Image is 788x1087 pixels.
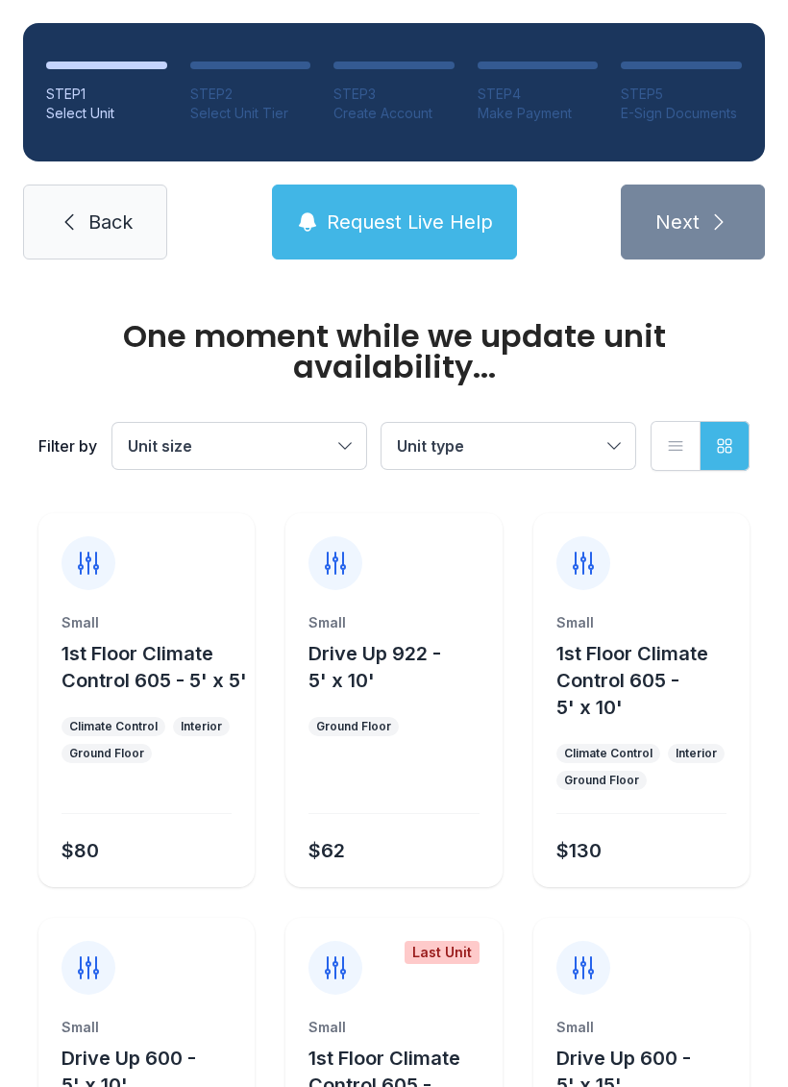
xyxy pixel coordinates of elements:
span: Request Live Help [327,209,493,235]
span: Unit size [128,436,192,456]
div: $62 [308,837,345,864]
div: Create Account [333,104,455,123]
div: Make Payment [478,104,599,123]
div: Interior [181,719,222,734]
div: $130 [556,837,602,864]
div: Select Unit [46,104,167,123]
div: Filter by [38,434,97,457]
div: E-Sign Documents [621,104,742,123]
div: Small [62,1018,232,1037]
div: STEP 3 [333,85,455,104]
button: Unit size [112,423,366,469]
span: 1st Floor Climate Control 605 - 5' x 5' [62,642,247,692]
div: Small [308,1018,479,1037]
div: Ground Floor [69,746,144,761]
span: Back [88,209,133,235]
button: 1st Floor Climate Control 605 - 5' x 5' [62,640,247,694]
div: Climate Control [564,746,653,761]
div: Ground Floor [564,773,639,788]
div: Small [62,613,232,632]
span: Unit type [397,436,464,456]
button: 1st Floor Climate Control 605 - 5' x 10' [556,640,742,721]
div: Interior [676,746,717,761]
span: Drive Up 922 - 5' x 10' [308,642,441,692]
div: Ground Floor [316,719,391,734]
div: $80 [62,837,99,864]
div: Small [308,613,479,632]
button: Drive Up 922 - 5' x 10' [308,640,494,694]
div: STEP 1 [46,85,167,104]
div: Last Unit [405,941,480,964]
div: Small [556,1018,726,1037]
div: STEP 4 [478,85,599,104]
span: Next [655,209,700,235]
div: Select Unit Tier [190,104,311,123]
div: Climate Control [69,719,158,734]
div: One moment while we update unit availability... [38,321,750,383]
div: Small [556,613,726,632]
div: STEP 2 [190,85,311,104]
span: 1st Floor Climate Control 605 - 5' x 10' [556,642,708,719]
button: Unit type [382,423,635,469]
div: STEP 5 [621,85,742,104]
